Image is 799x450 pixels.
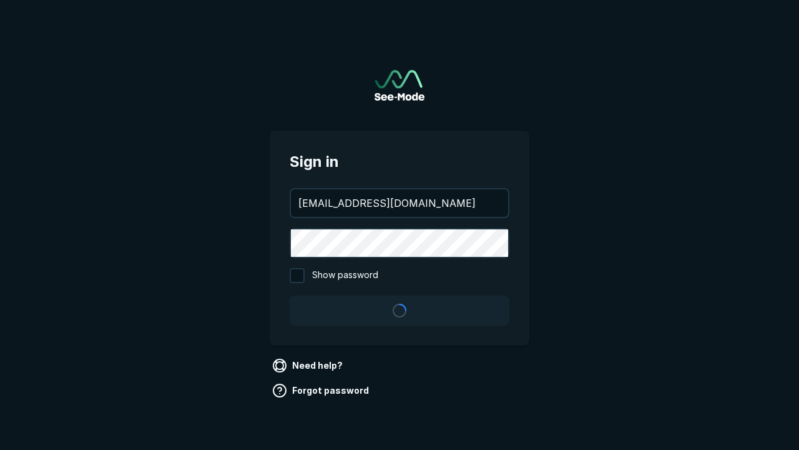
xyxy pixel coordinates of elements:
a: Need help? [270,356,348,376]
img: See-Mode Logo [375,70,424,101]
span: Sign in [290,151,509,173]
a: Forgot password [270,381,374,401]
a: Go to sign in [375,70,424,101]
input: your@email.com [291,189,508,217]
span: Show password [312,268,378,283]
